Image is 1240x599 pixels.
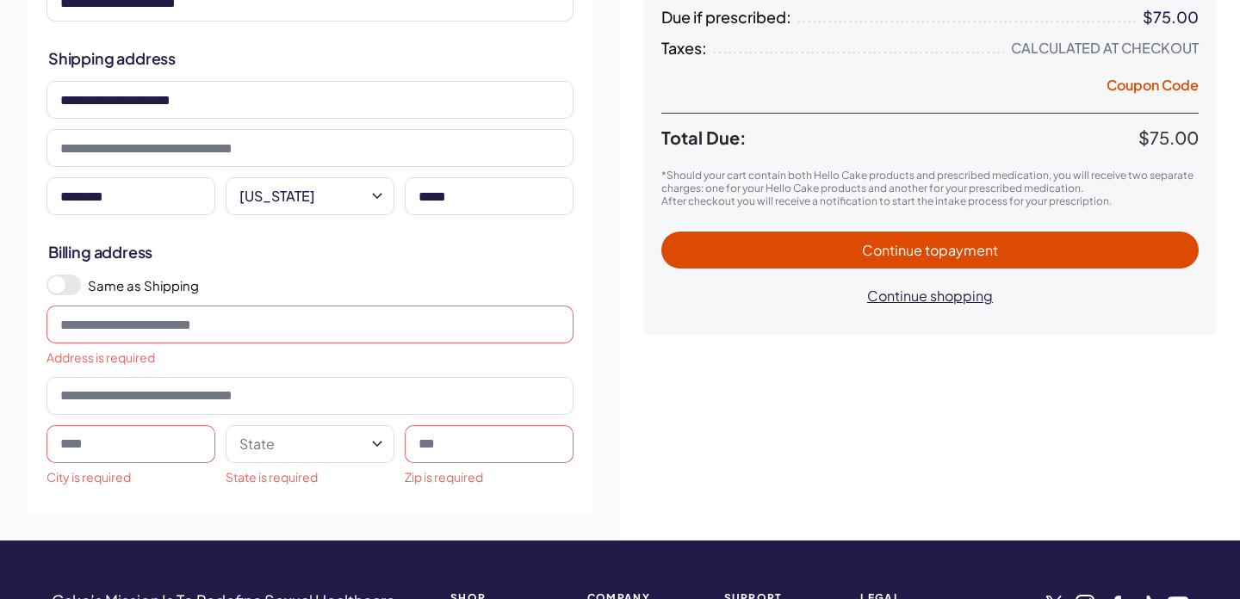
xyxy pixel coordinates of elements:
[925,241,998,259] span: to payment
[88,276,573,294] label: Same as Shipping
[1107,76,1199,100] button: Coupon Code
[661,9,791,26] span: Due if prescribed:
[46,349,573,367] p: Address is required
[1011,40,1199,57] div: Calculated at Checkout
[661,195,1112,207] span: After checkout you will receive a notification to start the intake process for your prescription.
[48,47,572,69] h2: Shipping address
[405,469,573,486] p: Zip is required
[46,469,215,486] p: City is required
[661,40,707,57] span: Taxes:
[48,241,572,262] h2: Billing address
[661,127,1138,148] span: Total Due:
[862,241,998,259] span: Continue
[850,277,1010,314] button: Continue shopping
[661,169,1199,195] p: *Should your cart contain both Hello Cake products and prescribed medication, you will receive tw...
[226,469,394,486] p: State is required
[1143,9,1199,26] div: $75.00
[867,287,993,305] span: Continue shopping
[1138,127,1199,148] span: $75.00
[661,232,1199,269] button: Continue topayment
